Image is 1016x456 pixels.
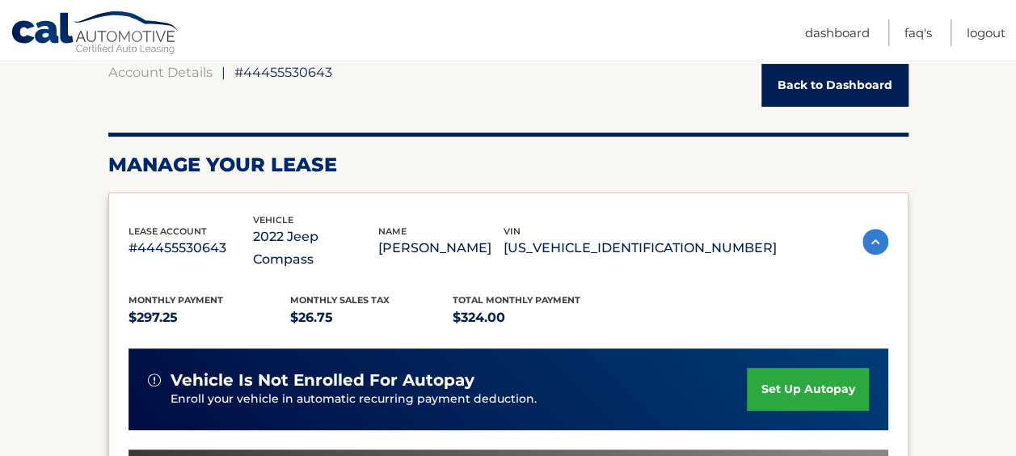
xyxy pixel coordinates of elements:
span: #44455530643 [234,64,332,80]
a: Back to Dashboard [761,64,908,107]
img: alert-white.svg [148,374,161,386]
a: FAQ's [904,19,932,46]
p: $324.00 [453,306,615,329]
span: Monthly sales Tax [290,294,390,306]
p: 2022 Jeep Compass [253,226,378,271]
span: | [221,64,226,80]
a: Logout [967,19,1005,46]
span: vin [504,226,521,237]
span: name [378,226,407,237]
a: Account Details [108,64,213,80]
p: $26.75 [290,306,453,329]
span: vehicle [253,214,293,226]
p: [PERSON_NAME] [378,237,504,260]
h2: Manage Your Lease [108,153,908,177]
a: Cal Automotive [11,11,180,57]
p: $297.25 [129,306,291,329]
span: lease account [129,226,207,237]
span: vehicle is not enrolled for autopay [171,370,474,391]
span: Monthly Payment [129,294,223,306]
p: #44455530643 [129,237,254,260]
img: accordion-active.svg [862,229,888,255]
a: Dashboard [805,19,870,46]
p: Enroll your vehicle in automatic recurring payment deduction. [171,391,748,408]
a: set up autopay [747,368,868,411]
p: [US_VEHICLE_IDENTIFICATION_NUMBER] [504,237,777,260]
span: Total Monthly Payment [453,294,580,306]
